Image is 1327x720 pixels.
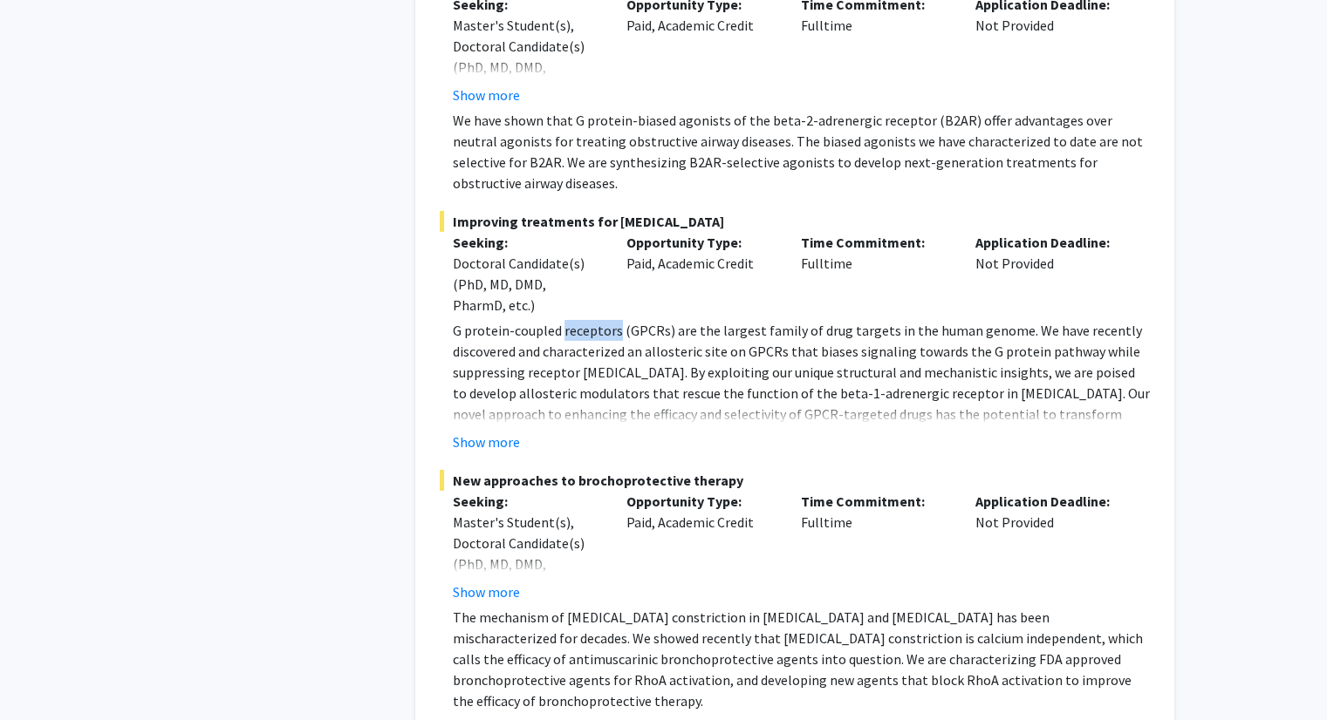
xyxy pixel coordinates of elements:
div: Doctoral Candidate(s) (PhD, MD, DMD, PharmD, etc.) [453,253,601,316]
p: Application Deadline: [975,491,1124,512]
p: Time Commitment: [801,232,949,253]
p: We have shown that G protein-biased agonists of the beta-2-adrenergic receptor (B2AR) offer advan... [453,110,1150,194]
iframe: Chat [13,642,74,707]
p: Seeking: [453,232,601,253]
div: Not Provided [962,232,1137,316]
div: Paid, Academic Credit [613,491,788,602]
div: Master's Student(s), Doctoral Candidate(s) (PhD, MD, DMD, PharmD, etc.) [453,512,601,595]
p: The mechanism of [MEDICAL_DATA] constriction in [MEDICAL_DATA] and [MEDICAL_DATA] has been mischa... [453,607,1150,711]
div: Master's Student(s), Doctoral Candidate(s) (PhD, MD, DMD, PharmD, etc.) [453,15,601,98]
div: Fulltime [788,232,962,316]
p: Seeking: [453,491,601,512]
p: Opportunity Type: [626,232,775,253]
p: G protein-coupled receptors (GPCRs) are the largest family of drug targets in the human genome. W... [453,320,1150,445]
button: Show more [453,431,520,452]
button: Show more [453,85,520,105]
div: Paid, Academic Credit [613,232,788,316]
div: Fulltime [788,491,962,602]
p: Application Deadline: [975,232,1124,253]
div: Not Provided [962,491,1137,602]
p: Opportunity Type: [626,491,775,512]
p: Time Commitment: [801,491,949,512]
button: Show more [453,581,520,602]
span: New approaches to brochoprotective therapy [440,470,1150,491]
span: Improving treatments for [MEDICAL_DATA] [440,211,1150,232]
